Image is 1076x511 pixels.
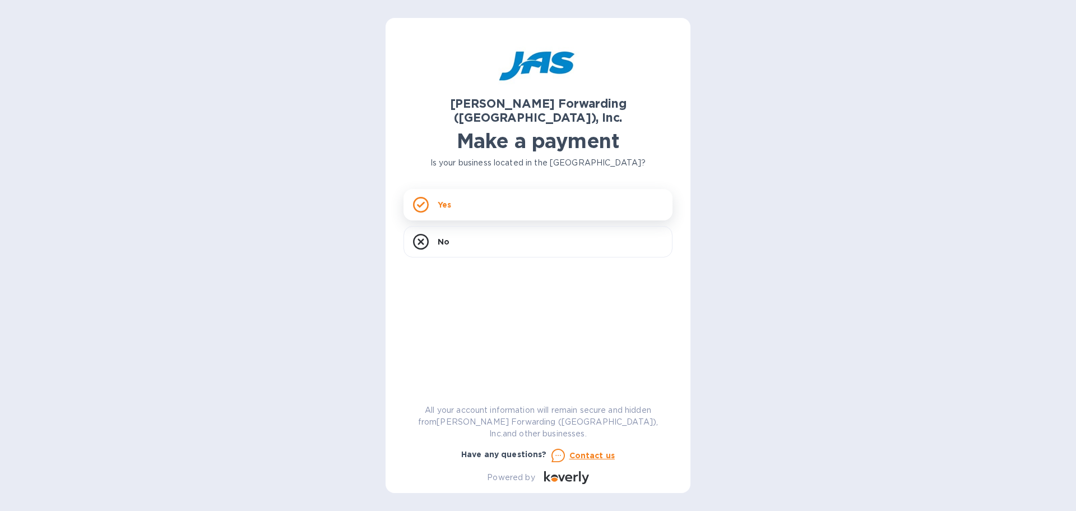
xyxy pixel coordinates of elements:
[461,450,547,459] b: Have any questions?
[487,472,535,484] p: Powered by
[569,451,615,460] u: Contact us
[403,157,672,169] p: Is your business located in the [GEOGRAPHIC_DATA]?
[403,129,672,153] h1: Make a payment
[403,404,672,440] p: All your account information will remain secure and hidden from [PERSON_NAME] Forwarding ([GEOGRA...
[450,96,627,125] b: [PERSON_NAME] Forwarding ([GEOGRAPHIC_DATA]), Inc.
[438,199,451,210] p: Yes
[438,236,449,247] p: No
